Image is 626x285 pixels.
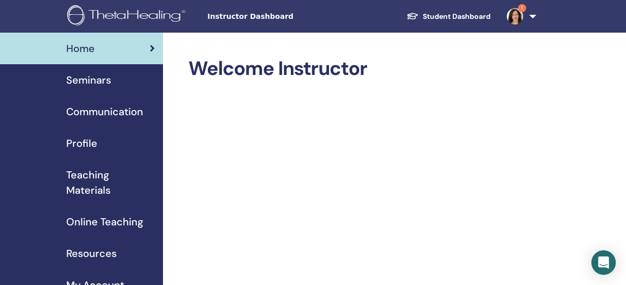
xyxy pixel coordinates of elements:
a: Student Dashboard [398,7,499,26]
span: Home [66,41,95,56]
div: Open Intercom Messenger [591,250,616,275]
img: logo.png [67,5,189,28]
h2: Welcome Instructor [188,57,541,81]
span: 1 [518,4,526,12]
span: Instructor Dashboard [207,11,360,22]
span: Communication [66,104,143,119]
img: graduation-cap-white.svg [406,12,419,20]
img: default.jpg [507,8,523,24]
span: Teaching Materials [66,167,155,198]
span: Profile [66,136,97,151]
span: Seminars [66,72,111,88]
span: Resources [66,246,117,261]
span: Online Teaching [66,214,143,229]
